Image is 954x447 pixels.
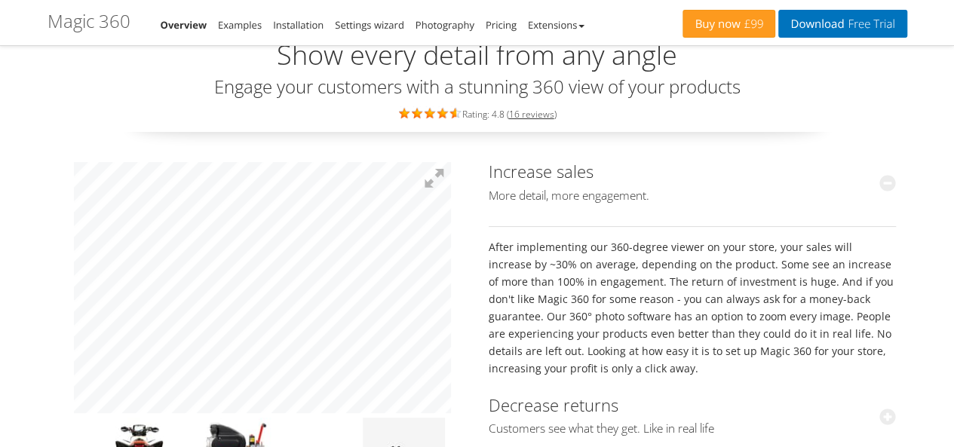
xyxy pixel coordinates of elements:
[489,226,896,388] div: After implementing our 360-degree viewer on your store, your sales will increase by ~30% on avera...
[218,18,262,32] a: Examples
[48,11,130,31] h1: Magic 360
[489,160,896,203] a: Increase salesMore detail, more engagement.
[741,18,764,30] span: £99
[528,18,584,32] a: Extensions
[161,18,207,32] a: Overview
[489,393,896,436] a: Decrease returnsCustomers see what they get. Like in real life
[509,108,554,121] a: 16 reviews
[273,18,324,32] a: Installation
[335,18,404,32] a: Settings wizard
[48,105,907,121] div: Rating: 4.8 ( )
[489,421,896,436] span: Customers see what they get. Like in real life
[683,10,775,38] a: Buy now£99
[778,10,906,38] a: DownloadFree Trial
[416,18,474,32] a: Photography
[489,188,896,204] span: More detail, more engagement.
[48,77,907,96] h3: Engage your customers with a stunning 360 view of your products
[486,18,517,32] a: Pricing
[48,40,907,70] h2: Show every detail from any angle
[844,18,894,30] span: Free Trial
